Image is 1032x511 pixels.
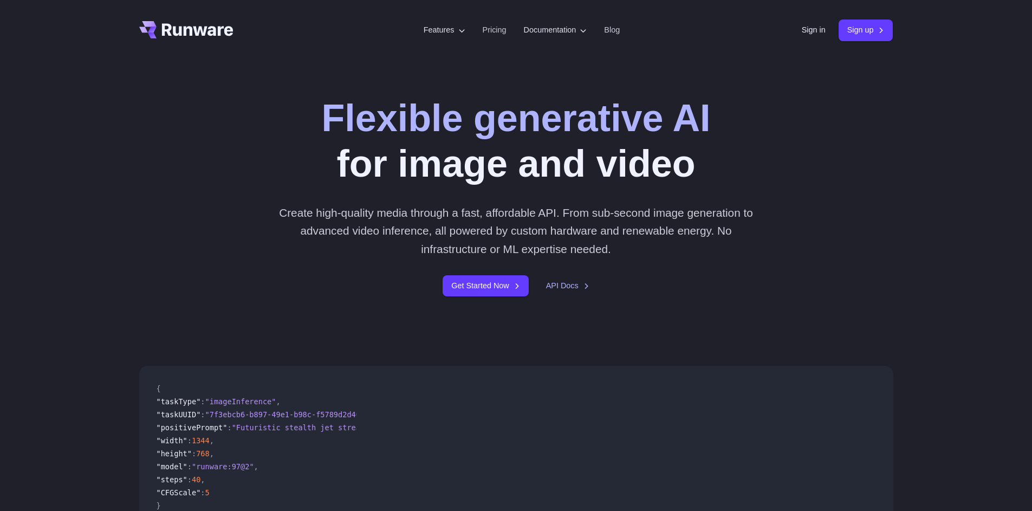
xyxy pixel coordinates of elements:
[443,275,528,296] a: Get Started Now
[200,488,205,497] span: :
[424,24,465,36] label: Features
[321,97,710,139] strong: Flexible generative AI
[192,449,196,458] span: :
[546,280,589,292] a: API Docs
[139,21,233,38] a: Go to /
[210,449,214,458] span: ,
[200,475,205,484] span: ,
[205,488,210,497] span: 5
[157,410,201,419] span: "taskUUID"
[205,410,374,419] span: "7f3ebcb6-b897-49e1-b98c-f5789d2d40d7"
[524,24,587,36] label: Documentation
[157,475,187,484] span: "steps"
[276,397,280,406] span: ,
[275,204,757,258] p: Create high-quality media through a fast, affordable API. From sub-second image generation to adv...
[157,488,201,497] span: "CFGScale"
[254,462,258,471] span: ,
[200,410,205,419] span: :
[210,436,214,445] span: ,
[157,397,201,406] span: "taskType"
[196,449,210,458] span: 768
[192,475,200,484] span: 40
[187,475,192,484] span: :
[192,462,254,471] span: "runware:97@2"
[227,423,231,432] span: :
[483,24,507,36] a: Pricing
[604,24,620,36] a: Blog
[187,436,192,445] span: :
[839,20,893,41] a: Sign up
[232,423,635,432] span: "Futuristic stealth jet streaking through a neon-lit cityscape with glowing purple exhaust"
[802,24,826,36] a: Sign in
[200,397,205,406] span: :
[192,436,210,445] span: 1344
[321,95,710,186] h1: for image and video
[187,462,192,471] span: :
[157,501,161,510] span: }
[157,423,228,432] span: "positivePrompt"
[205,397,276,406] span: "imageInference"
[157,436,187,445] span: "width"
[157,449,192,458] span: "height"
[157,384,161,393] span: {
[157,462,187,471] span: "model"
